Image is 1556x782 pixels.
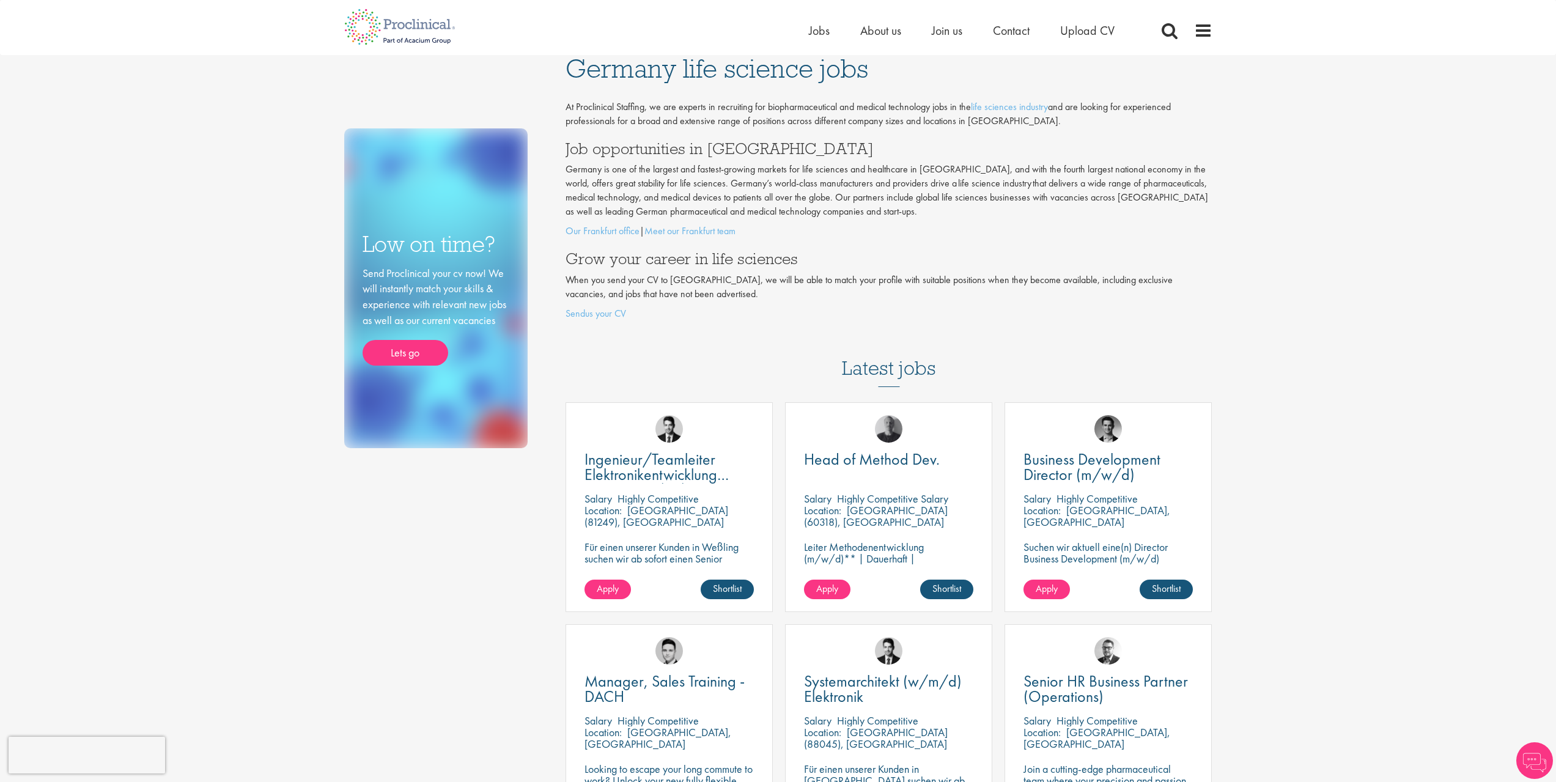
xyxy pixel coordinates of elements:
[804,580,850,599] a: Apply
[566,141,1212,157] h3: Job opportunities in [GEOGRAPHIC_DATA]
[804,449,940,470] span: Head of Method Dev.
[932,23,962,39] a: Join us
[566,52,868,85] span: Germany life science jobs
[584,580,631,599] a: Apply
[584,541,754,588] p: Für einen unserer Kunden in Weßling suchen wir ab sofort einen Senior Electronics Engineer Avioni...
[804,674,973,704] a: Systemarchitekt (w/m/d) Elektronik
[1056,714,1138,728] p: Highly Competitive
[1023,674,1193,704] a: Senior HR Business Partner (Operations)
[1023,541,1193,588] p: Suchen wir aktuell eine(n) Director Business Development (m/w/d) Standort: [GEOGRAPHIC_DATA] | Mo...
[837,714,918,728] p: Highly Competitive
[804,725,948,751] p: [GEOGRAPHIC_DATA] (88045), [GEOGRAPHIC_DATA]
[804,503,841,517] span: Location:
[1023,449,1160,485] span: Business Development Director (m/w/d)
[1023,714,1051,728] span: Salary
[816,582,838,595] span: Apply
[1023,580,1070,599] a: Apply
[566,273,1212,301] p: When you send your CV to [GEOGRAPHIC_DATA], we will be able to match your profile with suitable p...
[1516,742,1553,779] img: Chatbot
[1023,725,1170,751] p: [GEOGRAPHIC_DATA], [GEOGRAPHIC_DATA]
[584,725,731,751] p: [GEOGRAPHIC_DATA], [GEOGRAPHIC_DATA]
[1036,582,1058,595] span: Apply
[1023,725,1061,739] span: Location:
[1140,580,1193,599] a: Shortlist
[566,224,1212,238] p: |
[363,340,448,366] a: Lets go
[566,100,1212,128] p: At Proclinical Staffing, we are experts in recruiting for biopharmaceutical and medical technolog...
[804,492,831,506] span: Salary
[804,503,948,529] p: [GEOGRAPHIC_DATA] (60318), [GEOGRAPHIC_DATA]
[618,492,699,506] p: Highly Competitive
[1023,503,1061,517] span: Location:
[1023,503,1170,529] p: [GEOGRAPHIC_DATA], [GEOGRAPHIC_DATA]
[804,725,841,739] span: Location:
[584,714,612,728] span: Salary
[584,492,612,506] span: Salary
[584,452,754,482] a: Ingenieur/Teamleiter Elektronikentwicklung Aviation (m/w/d)
[597,582,619,595] span: Apply
[566,307,626,320] a: Sendus your CV
[837,492,948,506] p: Highly Competitive Salary
[363,265,509,366] div: Send Proclinical your cv now! We will instantly match your skills & experience with relevant new ...
[584,725,622,739] span: Location:
[1094,415,1122,443] img: Max Slevogt
[804,671,962,707] span: Systemarchitekt (w/m/d) Elektronik
[584,503,622,517] span: Location:
[804,541,973,599] p: Leiter Methodenentwicklung (m/w/d)** | Dauerhaft | Biowissenschaften | [GEOGRAPHIC_DATA] ([GEOGRA...
[363,232,509,256] h3: Low on time?
[920,580,973,599] a: Shortlist
[860,23,901,39] a: About us
[842,327,936,387] h3: Latest jobs
[1023,492,1051,506] span: Salary
[993,23,1030,39] a: Contact
[1056,492,1138,506] p: Highly Competitive
[584,674,754,704] a: Manager, Sales Training - DACH
[875,637,902,665] img: Thomas Wenig
[1023,452,1193,482] a: Business Development Director (m/w/d)
[971,100,1048,113] a: life sciences industry
[566,251,1212,267] h3: Grow your career in life sciences
[644,224,736,237] a: Meet our Frankfurt team
[9,737,165,773] iframe: reCAPTCHA
[584,671,745,707] span: Manager, Sales Training - DACH
[809,23,830,39] a: Jobs
[804,452,973,467] a: Head of Method Dev.
[584,449,729,500] span: Ingenieur/Teamleiter Elektronikentwicklung Aviation (m/w/d)
[584,503,728,529] p: [GEOGRAPHIC_DATA] (81249), [GEOGRAPHIC_DATA]
[618,714,699,728] p: Highly Competitive
[566,224,640,237] a: Our Frankfurt office
[655,415,683,443] img: Thomas Wenig
[875,415,902,443] img: Felix Zimmer
[804,714,831,728] span: Salary
[1094,637,1122,665] img: Niklas Kaminski
[655,637,683,665] img: Connor Lynes
[1023,671,1188,707] span: Senior HR Business Partner (Operations)
[701,580,754,599] a: Shortlist
[566,163,1212,218] p: Germany is one of the largest and fastest-growing markets for life sciences and healthcare in [GE...
[1060,23,1115,39] a: Upload CV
